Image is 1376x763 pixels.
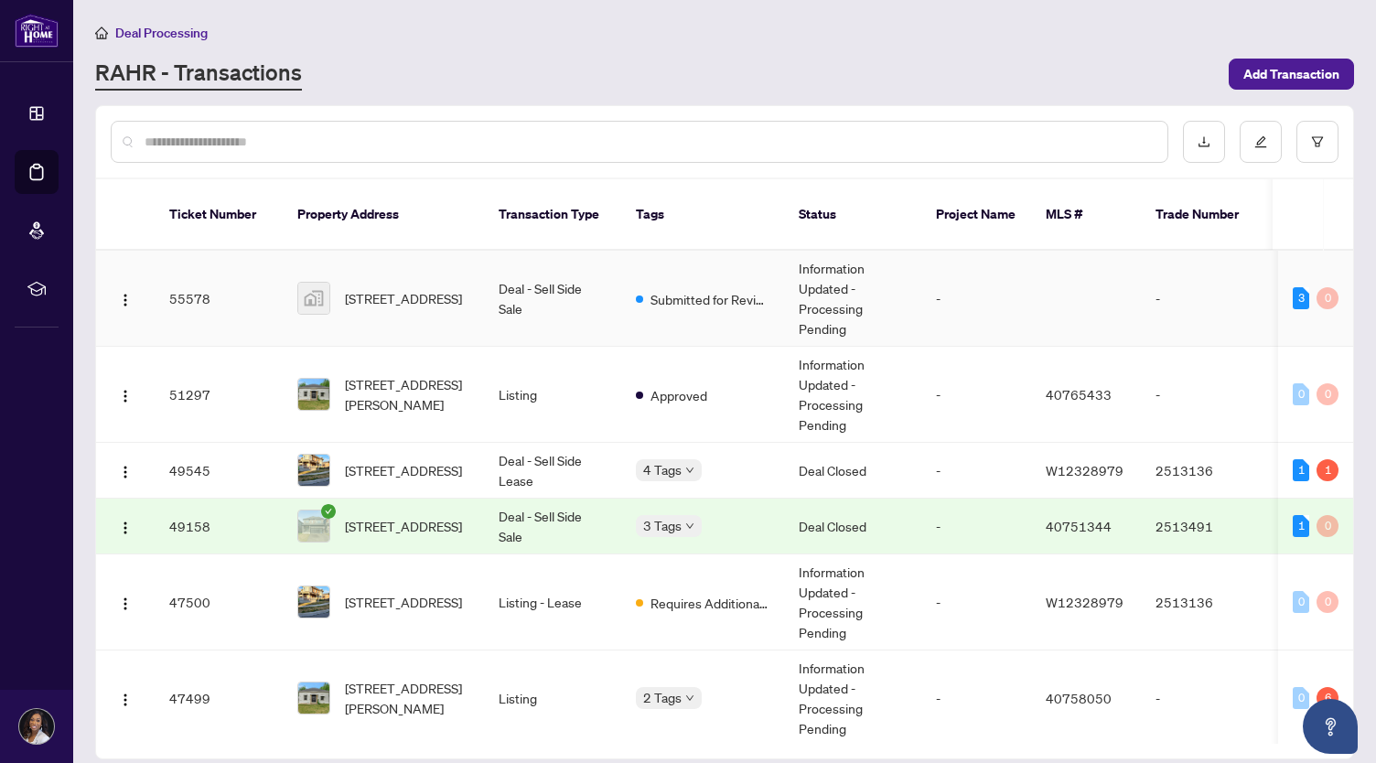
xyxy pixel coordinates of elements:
td: Listing - Lease [484,554,621,650]
td: Deal - Sell Side Lease [484,443,621,499]
th: Tags [621,179,784,251]
div: 1 [1317,459,1338,481]
button: filter [1296,121,1338,163]
span: 2 Tags [643,687,682,708]
td: Information Updated - Processing Pending [784,650,921,747]
span: W12328979 [1046,594,1123,610]
td: 49158 [155,499,283,554]
td: - [1141,347,1269,443]
img: thumbnail-img [298,510,329,542]
span: W12328979 [1046,462,1123,478]
img: Logo [118,521,133,535]
td: - [921,251,1031,347]
span: [STREET_ADDRESS] [345,592,462,612]
img: Logo [118,596,133,611]
span: download [1198,135,1210,148]
td: - [921,347,1031,443]
td: - [921,650,1031,747]
div: 0 [1317,287,1338,309]
span: 40751344 [1046,518,1112,534]
th: Trade Number [1141,179,1269,251]
td: Information Updated - Processing Pending [784,251,921,347]
img: Logo [118,465,133,479]
span: 4 Tags [643,459,682,480]
td: 49545 [155,443,283,499]
th: MLS # [1031,179,1141,251]
div: 1 [1293,515,1309,537]
button: Logo [111,284,140,313]
span: Add Transaction [1243,59,1339,89]
span: edit [1254,135,1267,148]
img: Logo [118,293,133,307]
img: logo [15,14,59,48]
span: down [685,693,694,703]
button: Add Transaction [1229,59,1354,90]
div: 6 [1317,687,1338,709]
span: 40758050 [1046,690,1112,706]
td: 2513136 [1141,554,1269,650]
div: 0 [1317,515,1338,537]
td: Deal - Sell Side Sale [484,499,621,554]
td: - [1141,251,1269,347]
td: Deal Closed [784,443,921,499]
img: thumbnail-img [298,283,329,314]
th: Property Address [283,179,484,251]
th: Project Name [921,179,1031,251]
img: thumbnail-img [298,682,329,714]
a: RAHR - Transactions [95,58,302,91]
div: 0 [1293,687,1309,709]
img: Logo [118,389,133,403]
div: 0 [1293,383,1309,405]
div: 1 [1293,459,1309,481]
button: Open asap [1303,699,1358,754]
td: - [1141,650,1269,747]
span: down [685,521,694,531]
span: [STREET_ADDRESS] [345,516,462,536]
button: Logo [111,380,140,409]
td: - [921,443,1031,499]
button: Logo [111,456,140,485]
div: 0 [1317,383,1338,405]
td: - [921,554,1031,650]
td: 2513491 [1141,499,1269,554]
span: Deal Processing [115,25,208,41]
span: [STREET_ADDRESS] [345,288,462,308]
th: Transaction Type [484,179,621,251]
span: [STREET_ADDRESS][PERSON_NAME] [345,678,469,718]
span: Approved [650,385,707,405]
td: Listing [484,650,621,747]
button: edit [1240,121,1282,163]
td: - [921,499,1031,554]
img: Logo [118,693,133,707]
td: 2513136 [1141,443,1269,499]
td: 55578 [155,251,283,347]
span: home [95,27,108,39]
span: Submitted for Review [650,289,769,309]
span: [STREET_ADDRESS][PERSON_NAME] [345,374,469,414]
img: thumbnail-img [298,586,329,618]
button: download [1183,121,1225,163]
button: Logo [111,683,140,713]
th: Ticket Number [155,179,283,251]
td: 47500 [155,554,283,650]
td: 47499 [155,650,283,747]
span: [STREET_ADDRESS] [345,460,462,480]
td: Deal - Sell Side Sale [484,251,621,347]
td: 51297 [155,347,283,443]
img: thumbnail-img [298,455,329,486]
div: 0 [1293,591,1309,613]
td: Deal Closed [784,499,921,554]
div: 0 [1317,591,1338,613]
span: check-circle [321,504,336,519]
span: down [685,466,694,475]
button: Logo [111,587,140,617]
button: Logo [111,511,140,541]
span: Requires Additional Docs [650,593,769,613]
span: 3 Tags [643,515,682,536]
img: thumbnail-img [298,379,329,410]
td: Information Updated - Processing Pending [784,347,921,443]
span: filter [1311,135,1324,148]
span: 40765433 [1046,386,1112,403]
th: Status [784,179,921,251]
td: Listing [484,347,621,443]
